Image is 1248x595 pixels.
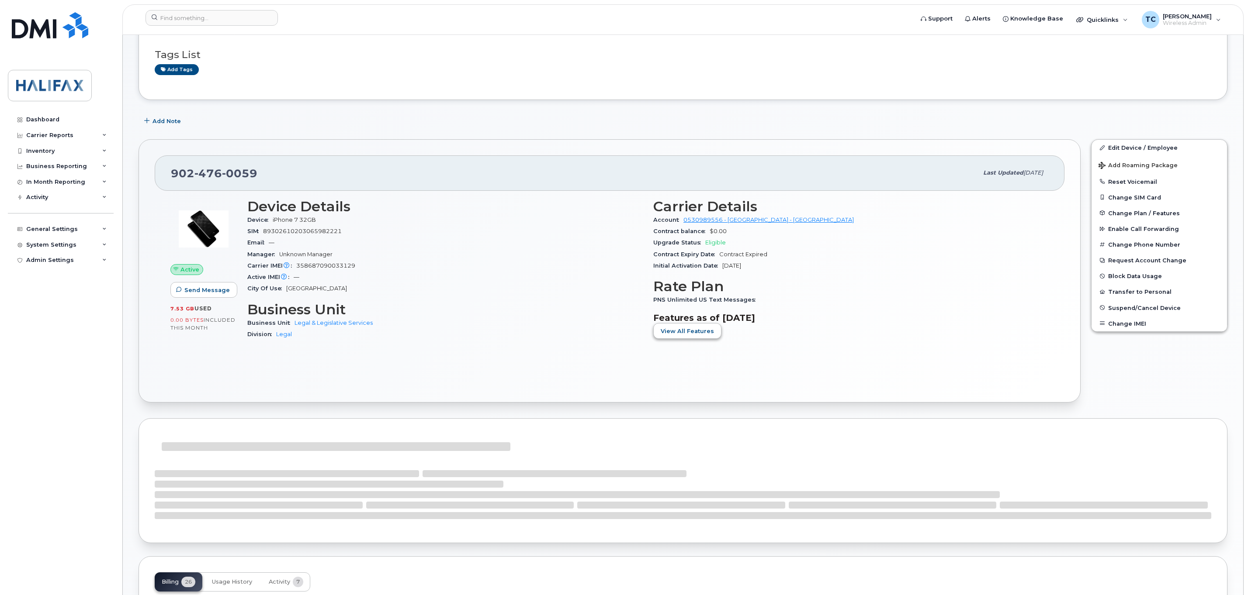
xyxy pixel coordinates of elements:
[247,199,643,214] h3: Device Details
[1108,210,1180,216] span: Change Plan / Features
[170,316,236,331] span: included this month
[1108,226,1179,232] span: Enable Call Forwarding
[1092,237,1227,252] button: Change Phone Number
[1210,557,1241,588] iframe: Messenger Launcher
[247,262,296,269] span: Carrier IMEI
[293,577,303,587] span: 7
[263,228,342,234] span: 89302610203065982221
[653,279,1049,294] h3: Rate Plan
[171,167,257,180] span: 902
[1163,20,1212,27] span: Wireless Admin
[247,331,276,337] span: Division
[170,306,194,312] span: 7.53 GB
[269,239,274,246] span: —
[928,14,953,23] span: Support
[194,305,212,312] span: used
[653,228,710,234] span: Contract balance
[146,10,278,26] input: Find something...
[1136,11,1227,28] div: Tammy Currie
[1092,252,1227,268] button: Request Account Change
[247,302,643,317] h3: Business Unit
[1092,205,1227,221] button: Change Plan / Features
[247,251,279,258] span: Manager
[653,313,1049,323] h3: Features as of [DATE]
[915,10,959,28] a: Support
[1092,189,1227,205] button: Change SIM Card
[1092,300,1227,316] button: Suspend/Cancel Device
[1108,304,1181,311] span: Suspend/Cancel Device
[1092,221,1227,237] button: Enable Call Forwarding
[247,274,294,280] span: Active IMEI
[180,265,199,274] span: Active
[1092,140,1227,155] a: Edit Device / Employee
[653,199,1049,214] h3: Carrier Details
[972,14,991,23] span: Alerts
[1010,14,1063,23] span: Knowledge Base
[1092,174,1227,189] button: Reset Voicemail
[722,262,741,269] span: [DATE]
[959,10,997,28] a: Alerts
[273,217,316,223] span: iPhone 7 32GB
[1145,14,1156,25] span: TC
[153,117,181,125] span: Add Note
[683,217,854,223] a: 0530989556 - [GEOGRAPHIC_DATA] - [GEOGRAPHIC_DATA]
[705,239,726,246] span: Eligible
[279,251,333,258] span: Unknown Manager
[661,327,714,335] span: View All Features
[269,578,290,585] span: Activity
[997,10,1069,28] a: Knowledge Base
[247,320,295,326] span: Business Unit
[1087,16,1119,23] span: Quicklinks
[294,274,299,280] span: —
[184,286,230,294] span: Send Message
[1023,169,1043,176] span: [DATE]
[653,217,683,223] span: Account
[139,113,188,129] button: Add Note
[653,296,760,303] span: PNS Unlimited US Text Messages
[719,251,767,258] span: Contract Expired
[1092,268,1227,284] button: Block Data Usage
[155,49,1211,60] h3: Tags List
[1092,316,1227,331] button: Change IMEI
[710,228,727,234] span: $0.00
[295,320,373,326] a: Legal & Legislative Services
[296,262,355,269] span: 358687090033129
[170,282,237,298] button: Send Message
[247,239,269,246] span: Email
[653,239,705,246] span: Upgrade Status
[1099,162,1178,170] span: Add Roaming Package
[653,251,719,258] span: Contract Expiry Date
[194,167,222,180] span: 476
[170,317,204,323] span: 0.00 Bytes
[177,203,230,255] img: image20231002-3703462-p7zgru.jpeg
[1092,284,1227,299] button: Transfer to Personal
[155,64,199,75] a: Add tags
[212,578,252,585] span: Usage History
[653,323,721,339] button: View All Features
[247,285,286,292] span: City Of Use
[247,217,273,223] span: Device
[1163,13,1212,20] span: [PERSON_NAME]
[286,285,347,292] span: [GEOGRAPHIC_DATA]
[1070,11,1134,28] div: Quicklinks
[247,228,263,234] span: SIM
[653,262,722,269] span: Initial Activation Date
[983,169,1023,176] span: Last updated
[222,167,257,180] span: 0059
[1092,156,1227,174] button: Add Roaming Package
[276,331,292,337] a: Legal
